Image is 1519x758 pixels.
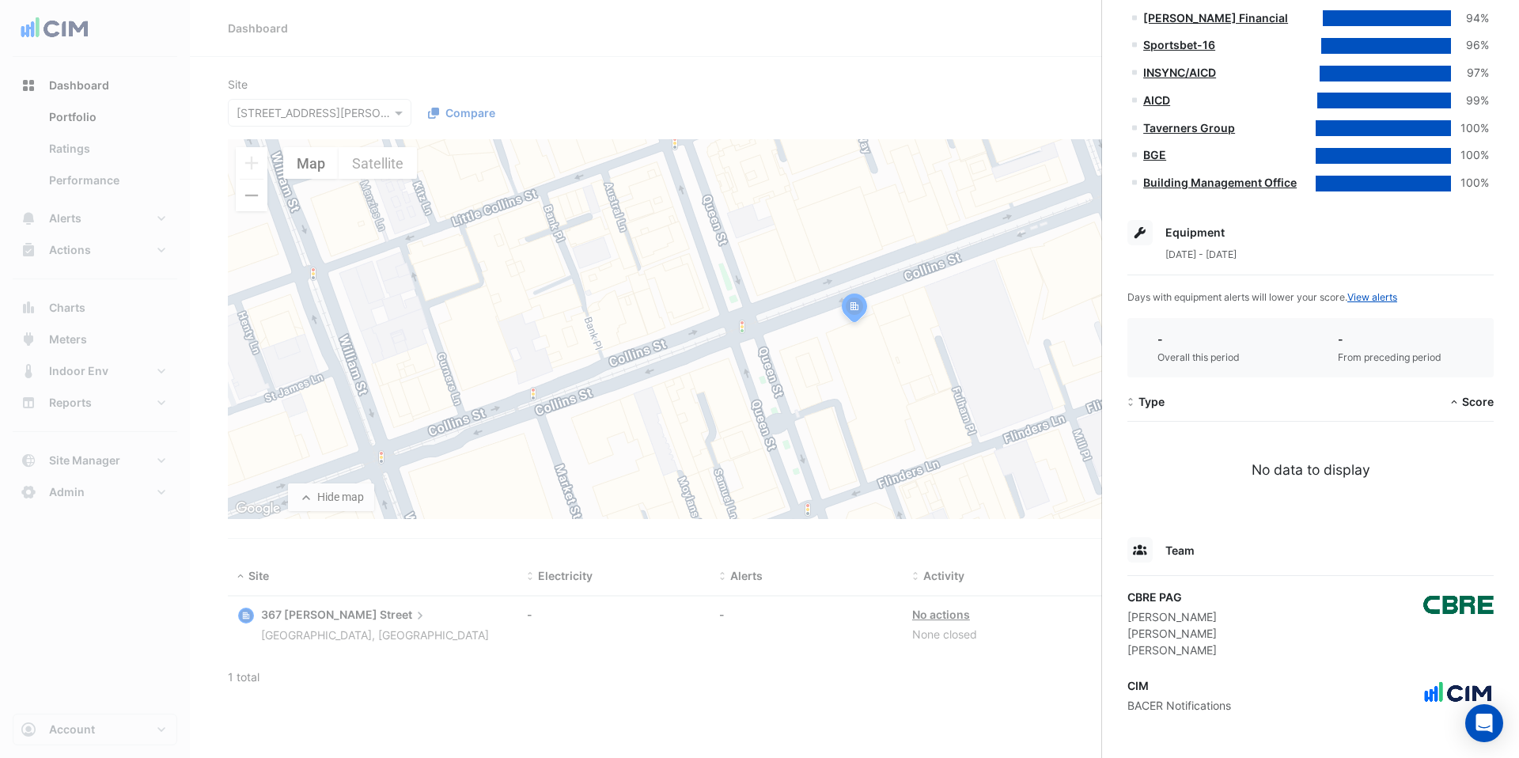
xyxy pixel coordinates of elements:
[1143,176,1297,189] a: Building Management Office
[1157,331,1240,347] div: -
[1138,395,1165,408] span: Type
[1143,66,1216,79] a: INSYNC/AICD
[1127,291,1397,303] span: Days with equipment alerts will lower your score.
[1465,704,1503,742] div: Open Intercom Messenger
[1338,331,1441,347] div: -
[1347,291,1397,303] a: View alerts
[1451,174,1489,192] div: 100%
[1451,146,1489,165] div: 100%
[1157,351,1240,365] div: Overall this period
[1143,38,1215,51] a: Sportsbet-16
[1462,395,1494,408] span: Score
[1127,608,1217,625] div: [PERSON_NAME]
[1143,11,1288,25] a: [PERSON_NAME] Financial
[1451,9,1489,28] div: 94%
[1127,697,1231,714] div: BACER Notifications
[1451,92,1489,110] div: 99%
[1127,677,1231,694] div: CIM
[1451,64,1489,82] div: 97%
[1143,93,1170,107] a: AICD
[1127,460,1494,480] div: No data to display
[1143,148,1166,161] a: BGE
[1143,121,1235,135] a: Taverners Group
[1422,677,1494,709] img: CIM
[1165,226,1225,239] span: Equipment
[1451,36,1489,55] div: 96%
[1422,589,1494,620] img: CBRE PAG
[1165,248,1237,260] span: [DATE] - [DATE]
[1451,119,1489,138] div: 100%
[1127,589,1217,605] div: CBRE PAG
[1338,351,1441,365] div: From preceding period
[1165,544,1195,557] span: Team
[1127,625,1217,642] div: [PERSON_NAME]
[1127,642,1217,658] div: [PERSON_NAME]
